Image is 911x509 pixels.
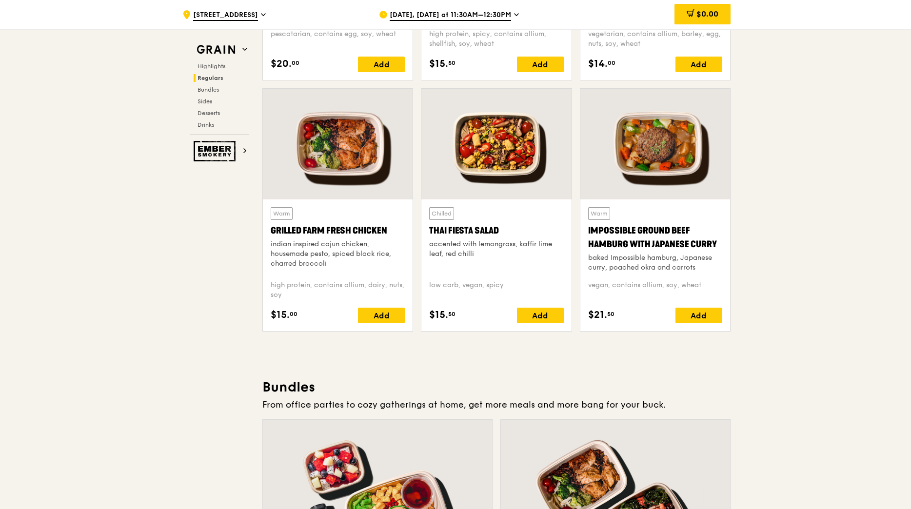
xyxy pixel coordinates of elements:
[262,378,731,396] h3: Bundles
[675,308,722,323] div: Add
[429,57,448,71] span: $15.
[429,29,563,49] div: high protein, spicy, contains allium, shellfish, soy, wheat
[429,224,563,237] div: Thai Fiesta Salad
[271,308,290,322] span: $15.
[588,57,608,71] span: $14.
[271,57,292,71] span: $20.
[198,86,219,93] span: Bundles
[198,110,220,117] span: Desserts
[448,59,455,67] span: 50
[588,29,722,49] div: vegetarian, contains allium, barley, egg, nuts, soy, wheat
[198,63,225,70] span: Highlights
[358,57,405,72] div: Add
[588,280,722,300] div: vegan, contains allium, soy, wheat
[517,308,564,323] div: Add
[517,57,564,72] div: Add
[429,239,563,259] div: accented with lemongrass, kaffir lime leaf, red chilli
[198,75,223,81] span: Regulars
[429,308,448,322] span: $15.
[429,280,563,300] div: low carb, vegan, spicy
[429,207,454,220] div: Chilled
[448,310,455,318] span: 50
[194,141,238,161] img: Ember Smokery web logo
[390,10,511,21] span: [DATE], [DATE] at 11:30AM–12:30PM
[290,310,297,318] span: 00
[588,308,607,322] span: $21.
[193,10,258,21] span: [STREET_ADDRESS]
[675,57,722,72] div: Add
[358,308,405,323] div: Add
[271,280,405,300] div: high protein, contains allium, dairy, nuts, soy
[198,98,212,105] span: Sides
[194,41,238,59] img: Grain web logo
[696,9,718,19] span: $0.00
[271,224,405,237] div: Grilled Farm Fresh Chicken
[588,253,722,273] div: baked Impossible hamburg, Japanese curry, poached okra and carrots
[292,59,299,67] span: 00
[271,207,293,220] div: Warm
[271,29,405,49] div: pescatarian, contains egg, soy, wheat
[198,121,214,128] span: Drinks
[608,59,615,67] span: 00
[262,398,731,411] div: From office parties to cozy gatherings at home, get more meals and more bang for your buck.
[588,207,610,220] div: Warm
[607,310,614,318] span: 50
[588,224,722,251] div: Impossible Ground Beef Hamburg with Japanese Curry
[271,239,405,269] div: indian inspired cajun chicken, housemade pesto, spiced black rice, charred broccoli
